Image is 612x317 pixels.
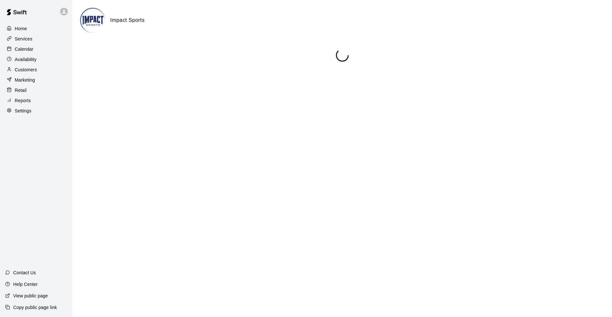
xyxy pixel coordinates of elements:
p: Copy public page link [13,304,57,311]
p: Retail [15,87,27,93]
a: Home [5,24,67,33]
p: Contact Us [13,269,36,276]
p: Availability [15,56,37,63]
a: Services [5,34,67,44]
a: Retail [5,85,67,95]
a: Customers [5,65,67,75]
p: Services [15,36,32,42]
img: Impact Sports logo [81,9,105,33]
a: Calendar [5,44,67,54]
p: Marketing [15,77,35,83]
p: Help Center [13,281,38,287]
p: Customers [15,66,37,73]
p: View public page [13,293,48,299]
p: Reports [15,97,31,104]
p: Calendar [15,46,33,52]
a: Reports [5,96,67,105]
a: Settings [5,106,67,116]
a: Marketing [5,75,67,85]
p: Home [15,25,27,32]
h6: Impact Sports [110,16,145,24]
a: Availability [5,55,67,64]
p: Settings [15,108,32,114]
